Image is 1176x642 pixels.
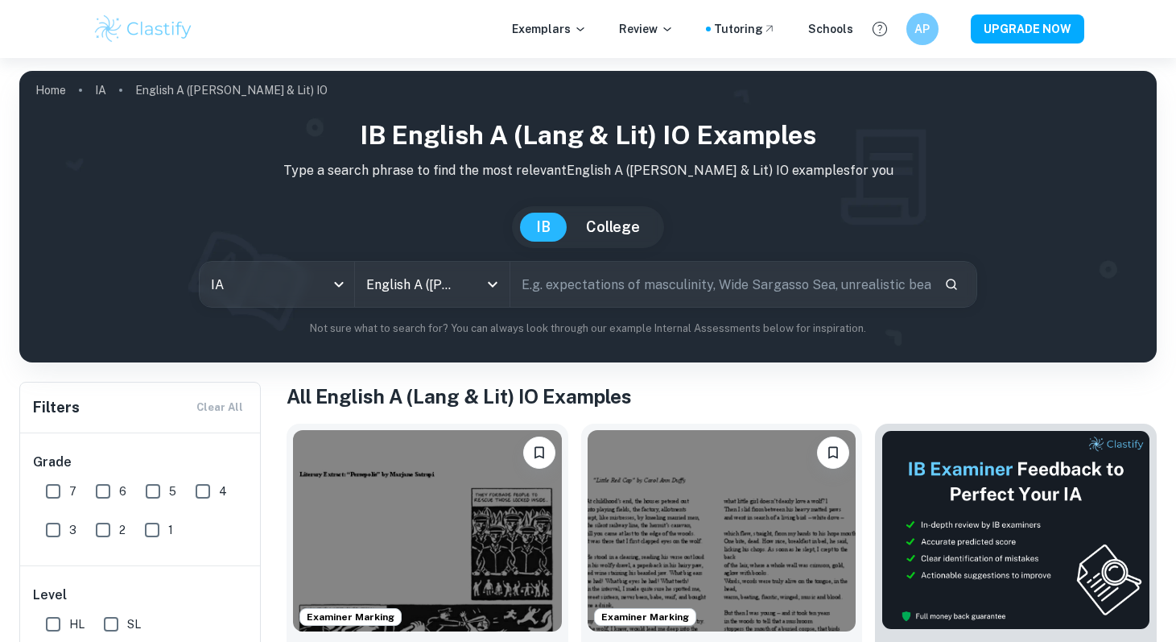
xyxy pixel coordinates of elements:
[35,79,66,101] a: Home
[913,20,931,38] h6: AP
[19,71,1157,362] img: profile cover
[510,262,931,307] input: E.g. expectations of masculinity, Wide Sargasso Sea, unrealistic beauty standards...
[714,20,776,38] a: Tutoring
[168,521,173,539] span: 1
[219,483,227,500] span: 4
[619,20,674,38] p: Review
[32,161,1144,180] p: Type a search phrase to find the most relevant English A ([PERSON_NAME] & Lit) IO examples for you
[595,610,695,624] span: Examiner Marking
[119,521,126,539] span: 2
[69,483,76,500] span: 7
[127,615,141,633] span: SL
[866,15,893,43] button: Help and Feedback
[588,430,856,632] img: English A (Lang & Lit) IO IA example thumbnail: How women navigate unbalanced power dyna
[520,213,567,242] button: IB
[33,396,80,419] h6: Filters
[570,213,656,242] button: College
[523,437,555,469] button: Bookmark
[512,20,587,38] p: Exemplars
[300,610,401,624] span: Examiner Marking
[33,453,249,472] h6: Grade
[69,521,76,539] span: 3
[881,430,1150,630] img: Thumbnail
[808,20,853,38] a: Schools
[971,14,1084,43] button: UPGRADE NOW
[119,483,126,500] span: 6
[293,430,562,632] img: English A (Lang & Lit) IO IA example thumbnail: Marjane Satrapi's "Persepolis" and the G
[32,321,1144,337] p: Not sure what to search for? You can always look through our example Internal Assessments below f...
[69,615,85,633] span: HL
[481,273,504,296] button: Open
[93,13,195,45] img: Clastify logo
[135,81,328,99] p: English A ([PERSON_NAME] & Lit) IO
[32,116,1144,155] h1: IB English A (Lang & Lit) IO examples
[95,79,106,101] a: IA
[938,271,965,298] button: Search
[817,437,849,469] button: Bookmark
[287,382,1157,411] h1: All English A (Lang & Lit) IO Examples
[200,262,354,307] div: IA
[169,483,176,500] span: 5
[906,13,939,45] button: AP
[33,586,249,605] h6: Level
